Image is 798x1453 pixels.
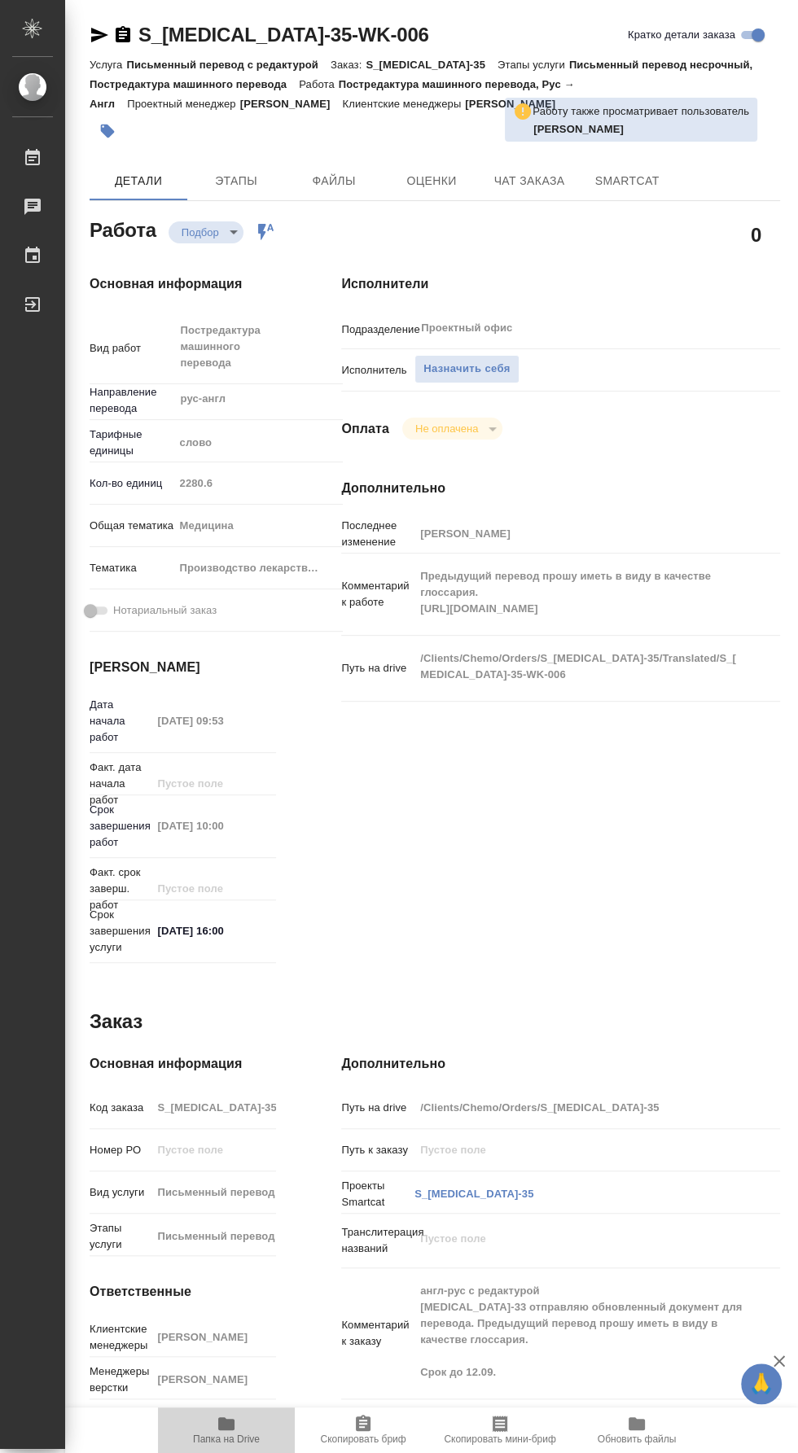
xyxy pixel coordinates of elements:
[343,98,466,110] p: Клиентские менеджеры
[748,1367,775,1401] span: 🙏
[90,1184,151,1201] p: Вид услуги
[90,864,151,913] p: Факт. срок заверш. работ
[341,1317,414,1350] p: Комментарий к заказу
[414,1138,743,1162] input: Пустое поле
[151,814,276,838] input: Пустое поле
[90,1100,151,1116] p: Код заказа
[341,1178,414,1210] p: Проекты Smartcat
[90,759,151,808] p: Факт. дата начала работ
[90,658,276,677] h4: [PERSON_NAME]
[151,877,276,900] input: Пустое поле
[151,772,276,795] input: Пустое поле
[90,1282,276,1302] h4: Ответственные
[414,355,519,383] button: Назначить себя
[174,471,343,495] input: Пустое поле
[490,171,568,191] span: Чат заказа
[90,1009,142,1035] h2: Заказ
[341,362,414,379] p: Исполнитель
[465,98,568,110] p: [PERSON_NAME]
[90,907,151,956] p: Срок завершения услуги
[392,171,471,191] span: Оценки
[628,27,735,43] span: Кратко детали заказа
[169,221,243,243] div: Подбор
[174,554,343,582] div: Производство лекарственных препаратов
[90,1321,151,1354] p: Клиентские менеджеры
[240,98,343,110] p: [PERSON_NAME]
[90,1363,151,1396] p: Менеджеры верстки
[341,660,414,676] p: Путь на drive
[174,429,343,457] div: слово
[741,1363,782,1404] button: 🙏
[90,113,125,149] button: Добавить тэг
[151,1224,276,1248] input: Пустое поле
[151,709,276,733] input: Пустое поле
[90,274,276,294] h4: Основная информация
[90,1220,151,1253] p: Этапы услуги
[90,518,174,534] p: Общая тематика
[127,98,239,110] p: Проектный менеджер
[533,123,624,135] b: [PERSON_NAME]
[174,512,343,540] div: Медицина
[568,1407,705,1453] button: Обновить файлы
[341,274,780,294] h4: Исполнители
[90,427,174,459] p: Тарифные единицы
[90,697,151,746] p: Дата начала работ
[341,419,389,439] h4: Оплата
[414,1277,743,1386] textarea: англ-рус с редактурой [MEDICAL_DATA]-33 отправляю обновленный документ для перевода. Предыдущий п...
[414,562,743,623] textarea: Предыдущий перевод прошу иметь в виду в качестве глоссария. [URL][DOMAIN_NAME]
[341,322,414,338] p: Подразделение
[341,1142,414,1158] p: Путь к заказу
[320,1433,406,1445] span: Скопировать бриф
[90,1406,151,1438] p: Проектный менеджер
[90,560,174,576] p: Тематика
[90,214,156,243] h2: Работа
[295,171,373,191] span: Файлы
[402,418,502,440] div: Подбор
[341,1224,414,1257] p: Транслитерация названий
[90,384,174,417] p: Направление перевода
[432,1407,568,1453] button: Скопировать мини-бриф
[423,360,510,379] span: Назначить себя
[299,78,339,90] p: Работа
[151,1096,276,1119] input: Пустое поле
[414,522,743,545] input: Пустое поле
[90,59,126,71] p: Услуга
[341,1100,414,1116] p: Путь на drive
[90,1054,276,1074] h4: Основная информация
[151,1325,276,1349] input: Пустое поле
[151,1368,276,1391] input: Пустое поле
[151,1138,276,1162] input: Пустое поле
[90,340,174,357] p: Вид работ
[414,645,743,689] textarea: /Clients/Chemo/Orders/S_[MEDICAL_DATA]-35/Translated/S_[MEDICAL_DATA]-35-WK-006
[126,59,330,71] p: Письменный перевод с редактурой
[341,518,414,550] p: Последнее изменение
[113,602,217,619] span: Нотариальный заказ
[113,25,133,45] button: Скопировать ссылку
[588,171,666,191] span: SmartCat
[331,59,366,71] p: Заказ:
[158,1407,295,1453] button: Папка на Drive
[533,103,749,120] p: Работу также просматривает пользователь
[295,1407,432,1453] button: Скопировать бриф
[414,1188,533,1200] a: S_[MEDICAL_DATA]-35
[197,171,275,191] span: Этапы
[99,171,178,191] span: Детали
[90,25,109,45] button: Скопировать ссылку для ЯМессенджера
[410,422,483,435] button: Не оплачена
[90,802,151,851] p: Срок завершения работ
[751,221,761,248] h2: 0
[533,121,749,138] p: Комова Татьяна
[366,59,498,71] p: S_[MEDICAL_DATA]-35
[414,1096,743,1119] input: Пустое поле
[598,1433,677,1445] span: Обновить файлы
[193,1433,260,1445] span: Папка на Drive
[444,1433,555,1445] span: Скопировать мини-бриф
[138,24,429,46] a: S_[MEDICAL_DATA]-35-WK-006
[341,1054,780,1074] h4: Дополнительно
[177,225,224,239] button: Подбор
[90,475,174,492] p: Кол-во единиц
[151,1180,276,1204] input: Пустое поле
[341,578,414,611] p: Комментарий к работе
[90,1142,151,1158] p: Номер РО
[498,59,569,71] p: Этапы услуги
